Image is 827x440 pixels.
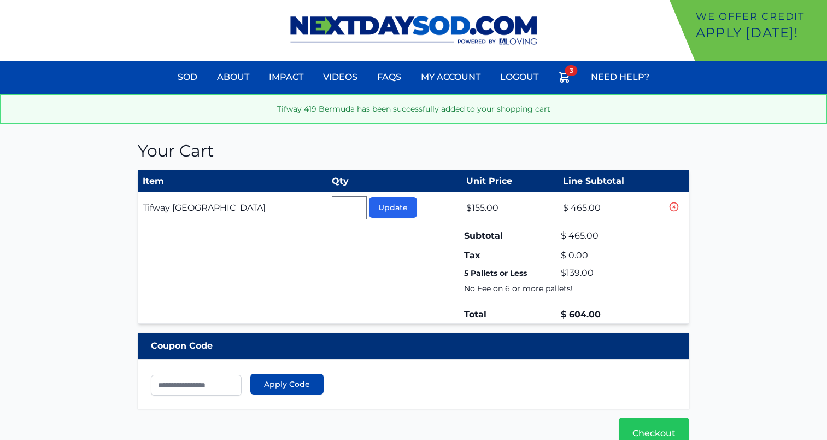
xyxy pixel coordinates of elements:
[316,64,364,90] a: Videos
[552,64,578,94] a: 3
[9,103,818,114] p: Tifway 419 Bermuda has been successfully added to your shopping cart
[138,192,327,224] td: Tifway [GEOGRAPHIC_DATA]
[369,197,417,218] button: Update
[414,64,487,90] a: My Account
[559,264,659,282] td: $139.00
[462,170,558,193] th: Unit Price
[138,141,689,161] h1: Your Cart
[371,64,408,90] a: FAQs
[464,283,656,294] p: No Fee on 6 or more pallets!
[559,247,659,264] td: $ 0.00
[262,64,310,90] a: Impact
[210,64,256,90] a: About
[559,306,659,324] td: $ 604.00
[696,9,823,24] p: We offer Credit
[559,170,659,193] th: Line Subtotal
[565,65,578,76] span: 3
[138,170,327,193] th: Item
[559,192,659,224] td: $ 465.00
[138,333,689,359] div: Coupon Code
[171,64,204,90] a: Sod
[584,64,656,90] a: Need Help?
[696,24,823,42] p: Apply [DATE]!
[462,306,558,324] td: Total
[327,170,462,193] th: Qty
[462,264,558,282] td: 5 Pallets or Less
[462,224,558,247] td: Subtotal
[559,224,659,247] td: $ 465.00
[462,247,558,264] td: Tax
[250,374,324,395] button: Apply Code
[462,192,558,224] td: $155.00
[494,64,545,90] a: Logout
[264,379,310,390] span: Apply Code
